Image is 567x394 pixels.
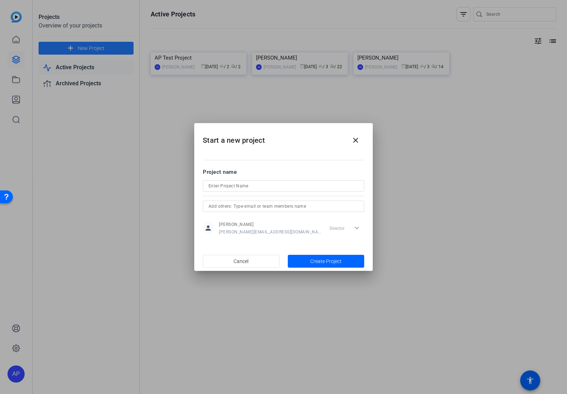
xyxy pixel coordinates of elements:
[351,136,360,145] mat-icon: close
[194,123,373,152] h2: Start a new project
[234,254,249,268] span: Cancel
[209,182,358,190] input: Enter Project Name
[203,255,280,268] button: Cancel
[310,258,342,265] span: Create Project
[219,229,321,235] span: [PERSON_NAME][EMAIL_ADDRESS][DOMAIN_NAME]
[209,202,358,211] input: Add others: Type email or team members name
[219,222,321,227] span: [PERSON_NAME]
[288,255,365,268] button: Create Project
[203,168,364,176] div: Project name
[203,223,214,233] mat-icon: person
